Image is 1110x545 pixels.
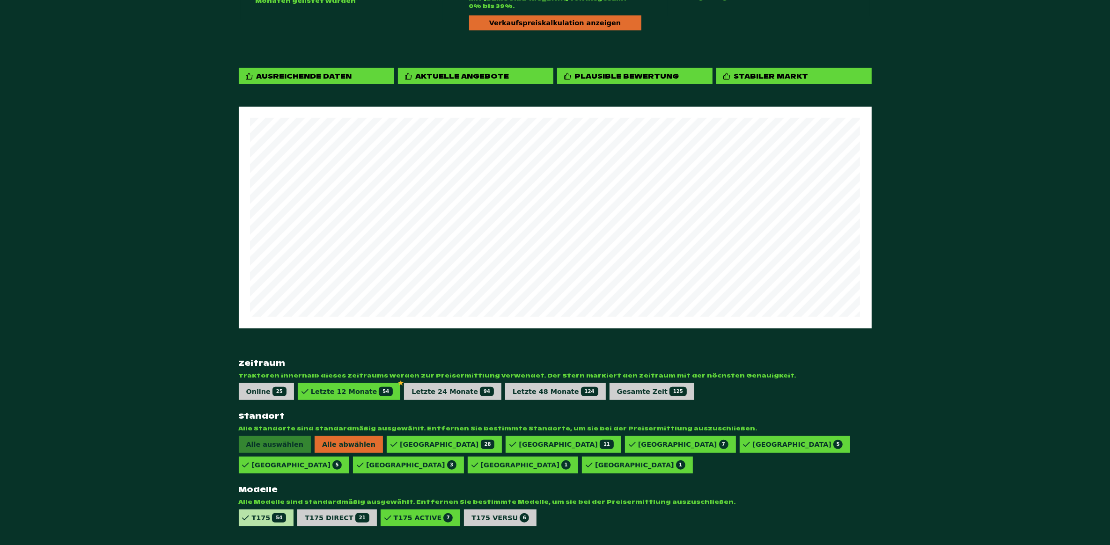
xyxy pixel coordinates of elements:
span: 5 [332,460,342,470]
span: 25 [272,387,287,396]
span: Alle auswählen [239,436,311,453]
span: 28 [481,440,495,449]
div: Plausible Bewertung [575,72,679,80]
div: [GEOGRAPHIC_DATA] [638,440,728,449]
span: 54 [272,513,286,523]
div: Letzte 12 Monate [311,387,393,396]
div: [GEOGRAPHIC_DATA] [366,460,456,470]
div: [GEOGRAPHIC_DATA] [753,440,843,449]
div: [GEOGRAPHIC_DATA] [519,440,613,449]
span: 54 [379,387,393,396]
span: Alle Modelle sind standardmäßig ausgewählt. Entfernen Sie bestimmte Modelle, um sie bei der Preis... [239,498,872,506]
div: Letzte 24 Monate [412,387,494,396]
div: [GEOGRAPHIC_DATA] [400,440,494,449]
div: Verkaufspreiskalkulation anzeigen [469,15,641,30]
div: T175 VERSU [471,513,529,523]
div: Gesamte Zeit [617,387,687,396]
span: 7 [443,513,453,523]
span: 3 [447,460,456,470]
span: 11 [600,440,614,449]
strong: Standort [239,411,872,421]
div: [GEOGRAPHIC_DATA] [252,460,342,470]
div: Aktuelle Angebote [398,68,553,84]
span: 1 [561,460,571,470]
span: 21 [355,513,369,523]
span: Traktoren innerhalb dieses Zeitraums werden zur Preisermittlung verwendet. Der Stern markiert den... [239,372,872,379]
span: 94 [480,387,494,396]
strong: Modelle [239,485,872,494]
div: Ausreichende Daten [239,68,394,84]
span: Alle abwählen [315,436,383,453]
span: 1 [676,460,685,470]
div: Aktuelle Angebote [416,72,509,80]
div: Ausreichende Daten [257,72,352,80]
div: [GEOGRAPHIC_DATA] [481,460,571,470]
span: Alle Standorte sind standardmäßig ausgewählt. Entfernen Sie bestimmte Standorte, um sie bei der P... [239,425,872,432]
div: [GEOGRAPHIC_DATA] [595,460,685,470]
strong: Zeitraum [239,358,872,368]
span: 5 [833,440,843,449]
span: 6 [520,513,529,523]
div: Plausible Bewertung [557,68,713,84]
div: T175 DIRECT [305,513,369,523]
div: T175 [252,513,287,523]
div: Stabiler Markt [734,72,809,80]
div: Online [246,387,287,396]
div: Letzte 48 Monate [513,387,598,396]
span: 125 [669,387,687,396]
div: Stabiler Markt [716,68,872,84]
span: 124 [581,387,598,396]
span: 7 [719,440,728,449]
div: T175 ACTIVE [394,513,453,523]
